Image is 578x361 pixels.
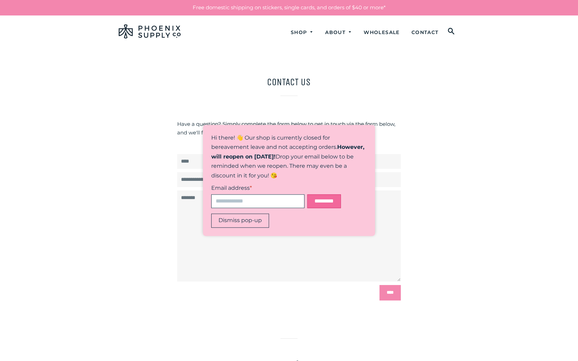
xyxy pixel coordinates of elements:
button: Dismiss pop-up [211,214,269,228]
p: Hi there! 👋 Our shop is currently closed for bereavement leave and not accepting orders. Drop you... [211,133,367,180]
img: Phoenix Supply Co. [119,24,181,39]
abbr: Required [250,185,252,192]
a: Shop [286,23,319,42]
p: Have a question? Simply complete the form below to get in touch via the form below, and we'll fol... [177,120,401,137]
a: About [320,23,357,42]
strong: However, will reopen on [DATE]! [211,144,364,160]
h1: Contact Us [148,75,430,89]
a: Contact [406,23,444,42]
label: Email address [211,184,367,193]
a: Wholesale [358,23,405,42]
